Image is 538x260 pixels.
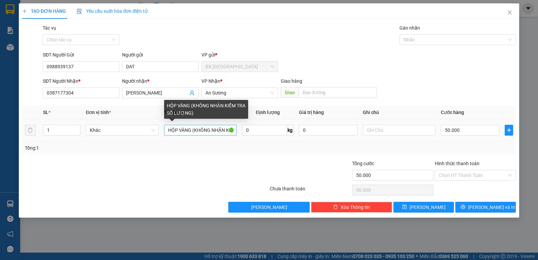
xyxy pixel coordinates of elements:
label: Gán nhãn [399,25,420,31]
label: Hình thức thanh toán [435,161,479,166]
span: Khác [90,125,154,135]
span: Giao [281,87,299,98]
input: 0 [299,125,357,136]
span: kg [287,125,294,136]
span: save [402,205,407,210]
img: icon [77,9,82,14]
span: SL [43,110,48,115]
span: delete [333,205,338,210]
span: Tổng cước [352,161,374,166]
th: Ghi chú [360,106,438,119]
input: Dọc đường [299,87,377,98]
span: [PERSON_NAME] và In [468,203,515,211]
span: BX Tân Châu [205,62,274,72]
span: plus [22,9,27,13]
div: Chưa thanh toán [269,185,351,197]
span: Giao hàng [281,78,302,84]
span: user-add [189,90,195,96]
div: Người nhận [122,77,199,85]
div: SĐT Người Nhận [43,77,119,85]
span: VP Nhận [201,78,220,84]
span: plus [505,127,513,133]
span: Yêu cầu xuất hóa đơn điện tử [77,8,148,14]
div: Tổng: 1 [25,144,208,152]
div: SĐT Người Gửi [43,51,119,59]
span: Xóa Thông tin [341,203,370,211]
span: Đơn vị tính [86,110,111,115]
div: Người gửi [122,51,199,59]
button: save[PERSON_NAME] [393,202,454,213]
button: delete [25,125,36,136]
button: deleteXóa Thông tin [311,202,392,213]
button: printer[PERSON_NAME] và In [455,202,516,213]
span: [PERSON_NAME] [251,203,287,211]
span: [PERSON_NAME] [410,203,446,211]
span: An Sương [205,88,274,98]
span: Cước hàng [441,110,464,115]
span: Định lượng [256,110,280,115]
span: close [507,10,512,15]
span: Giá trị hàng [299,110,324,115]
button: plus [505,125,513,136]
div: HỘP VÀNG (KHÔNG NHẬN KIỂM TRA SỐ LƯỢNG) [164,100,248,119]
button: Close [500,3,519,22]
input: Ghi Chú [363,125,435,136]
span: TẠO ĐƠN HÀNG [22,8,66,14]
div: VP gửi [201,51,278,59]
span: printer [461,205,465,210]
button: [PERSON_NAME] [228,202,309,213]
input: VD: Bàn, Ghế [164,125,237,136]
label: Tác vụ [43,25,56,31]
